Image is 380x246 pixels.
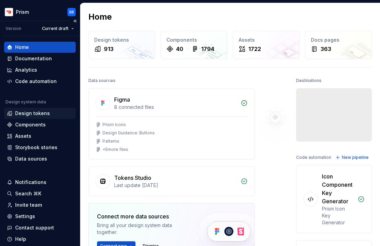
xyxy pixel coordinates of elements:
div: 913 [104,45,113,53]
div: Prism [16,9,29,16]
div: Data sources [15,155,47,162]
a: Tokens StudioLast update [DATE] [88,166,255,196]
div: Contact support [15,224,54,231]
a: Assets1722 [233,31,300,59]
div: Documentation [15,55,52,62]
button: Help [4,234,76,245]
div: Data sources [88,76,116,85]
div: 1794 [201,45,214,53]
button: Notifications [4,177,76,188]
div: Tokens Studio [114,174,151,182]
div: 1722 [248,45,261,53]
div: Icon Component Key Generator [322,172,354,205]
button: Contact support [4,222,76,233]
div: 40 [176,45,183,53]
div: Bring all your design system data together. [97,222,186,236]
div: 8 connected files [114,104,237,111]
div: Destinations [296,76,322,85]
a: Design tokens [4,108,76,119]
a: Docs pages363 [305,31,372,59]
button: PrismSR [1,4,78,19]
div: Home [15,44,29,51]
div: Design Guidance: Buttons [102,130,155,136]
h2: Home [88,11,112,22]
div: Invite team [15,202,42,208]
div: Components [15,121,46,128]
div: Prism Icons [102,122,126,127]
div: Connect more data sources [97,212,186,221]
div: Design tokens [94,37,149,43]
a: Design tokens913 [88,31,155,59]
div: Storybook stories [15,144,57,151]
a: Settings [4,211,76,222]
a: Home [4,42,76,53]
button: Current draft [39,24,77,33]
div: Last update [DATE] [114,182,237,189]
a: Figma8 connected filesPrism IconsDesign Guidance: ButtonsPatterns+5more files [88,88,255,160]
div: Design system data [6,99,46,105]
div: + 5 more files [102,147,128,152]
button: New pipeline [333,153,372,162]
div: Docs pages [311,37,366,43]
div: Settings [15,213,35,220]
span: Current draft [42,26,68,31]
div: SR [69,9,74,15]
button: Collapse sidebar [70,16,80,26]
div: 363 [321,45,331,53]
div: Notifications [15,179,46,186]
div: Design tokens [15,110,50,117]
div: Assets [239,37,294,43]
span: New pipeline [342,155,369,160]
div: Code automation [15,78,57,85]
div: Patterns [102,139,119,144]
a: Documentation [4,53,76,64]
div: Search ⌘K [15,190,41,197]
img: bd52d190-91a7-4889-9e90-eccda45865b1.png [5,8,13,16]
a: Components401794 [161,31,227,59]
div: Prism Icon Key Generator [322,205,354,226]
div: Assets [15,133,31,140]
a: Invite team [4,199,76,211]
a: Components [4,119,76,130]
button: Search ⌘K [4,188,76,199]
div: Code automation [296,153,331,162]
div: Analytics [15,66,37,73]
div: Components [166,37,221,43]
a: Code automation [4,76,76,87]
div: Version [6,26,21,31]
a: Analytics [4,64,76,75]
div: Figma [114,95,130,104]
a: Assets [4,131,76,142]
a: Data sources [4,153,76,164]
div: Help [15,236,26,243]
a: Storybook stories [4,142,76,153]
